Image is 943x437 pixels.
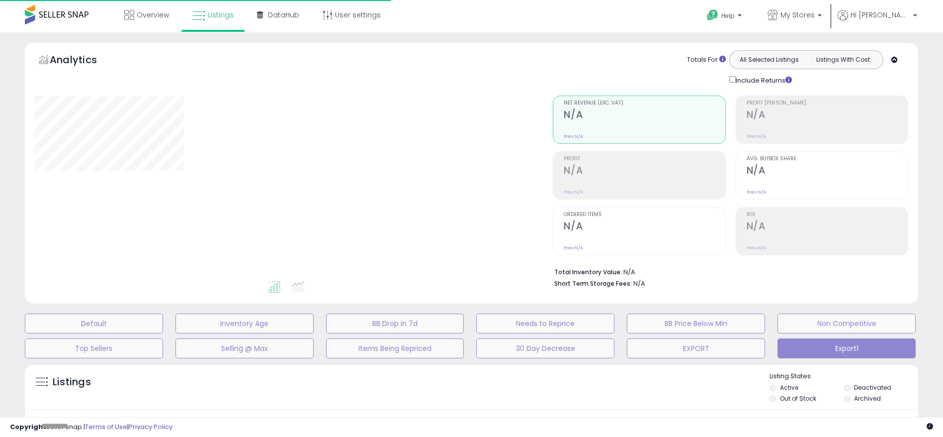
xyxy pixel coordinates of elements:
span: My Stores [780,10,815,20]
span: Listings [208,10,234,20]
span: Profit [PERSON_NAME] [747,101,908,106]
button: Items Being Repriced [326,338,464,358]
span: Help [721,11,735,20]
h2: N/A [747,165,908,178]
button: All Selected Listings [732,53,806,66]
span: ROI [747,212,908,218]
h2: N/A [564,109,725,122]
button: BB Price Below Min [627,314,765,333]
span: Ordered Items [564,212,725,218]
button: 30 Day Decrease [476,338,614,358]
small: Prev: N/A [564,245,583,251]
button: Listings With Cost [806,53,880,66]
button: BB Drop in 7d [326,314,464,333]
span: DataHub [268,10,299,20]
span: Avg. Buybox Share [747,156,908,162]
small: Prev: N/A [747,245,766,251]
b: Total Inventory Value: [554,268,622,276]
button: EXPORT [627,338,765,358]
span: Profit [564,156,725,162]
small: Prev: N/A [564,133,583,139]
small: Prev: N/A [747,189,766,195]
span: Net Revenue (Exc. VAT) [564,101,725,106]
a: Hi [PERSON_NAME] [838,10,917,32]
div: Totals For [687,55,726,65]
button: Export1 [777,338,916,358]
button: Top Sellers [25,338,163,358]
button: Inventory Age [175,314,314,333]
button: Non Competitive [777,314,916,333]
strong: Copyright [10,422,46,432]
span: N/A [633,279,645,288]
small: Prev: N/A [747,133,766,139]
i: Get Help [706,9,719,21]
h2: N/A [564,220,725,234]
button: Needs to Reprice [476,314,614,333]
h2: N/A [747,109,908,122]
b: Short Term Storage Fees: [554,279,632,288]
small: Prev: N/A [564,189,583,195]
li: N/A [554,265,901,277]
button: Default [25,314,163,333]
div: Include Returns [722,74,804,86]
h5: Analytics [50,53,116,69]
span: Overview [137,10,169,20]
button: Selling @ Max [175,338,314,358]
h2: N/A [747,220,908,234]
span: Hi [PERSON_NAME] [851,10,910,20]
div: seller snap | | [10,423,172,432]
h2: N/A [564,165,725,178]
a: Help [699,1,752,32]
